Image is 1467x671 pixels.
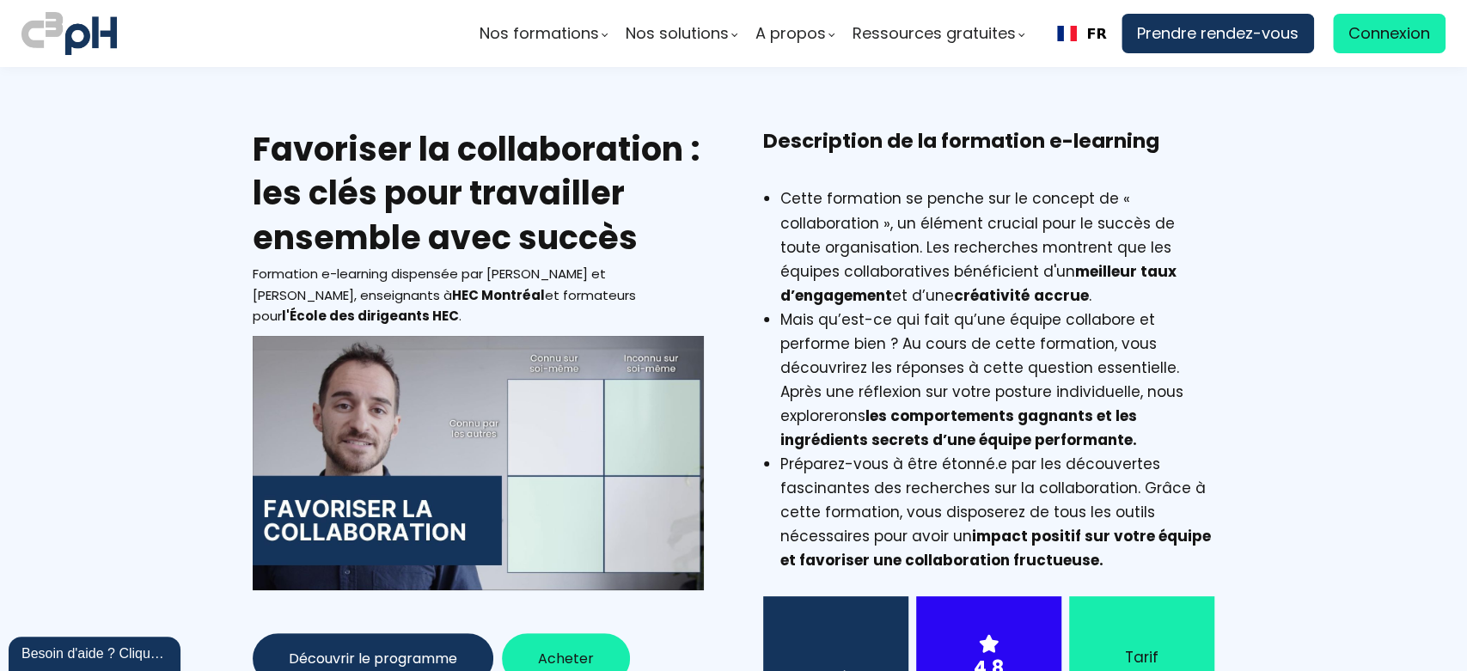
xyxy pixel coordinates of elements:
span: Nos formations [480,21,599,46]
div: Language selected: Français [1042,14,1122,53]
a: FR [1057,26,1107,42]
span: Connexion [1348,21,1430,46]
li: Cette formation se penche sur le concept de « collaboration », un élément crucial pour le succès ... [780,186,1215,307]
div: Language Switcher [1042,14,1122,53]
strong: créativité [954,285,1030,306]
strong: les comportements gagnants et les ingrédients secrets d’une équipe performante. [780,406,1137,450]
strong: meilleur taux d’engagement [780,261,1177,306]
li: Mais qu’est-ce qui fait qu’une équipe collabore et performe bien ? Au cours de cette formation, v... [780,308,1215,452]
span: Acheter [538,648,594,669]
li: Préparez-vous à être étonné.e par les découvertes fascinantes des recherches sur la collaboration... [780,452,1215,572]
strong: accrue [1034,285,1089,306]
span: Nos solutions [626,21,729,46]
img: Français flag [1057,26,1077,41]
a: Connexion [1333,14,1446,53]
div: Tarif [1091,645,1194,669]
iframe: chat widget [9,633,184,671]
span: Prendre rendez-vous [1137,21,1299,46]
span: Découvrir le programme [289,648,457,669]
span: Ressources gratuites [853,21,1016,46]
div: Formation e-learning dispensée par [PERSON_NAME] et [PERSON_NAME], enseignants à et formateurs po... [253,264,705,327]
span: A propos [755,21,826,46]
img: logo C3PH [21,9,117,58]
b: l'École des dirigeants HEC [282,307,459,325]
a: Prendre rendez-vous [1122,14,1314,53]
h3: Description de la formation e-learning [763,127,1215,182]
b: HEC Montréal [452,286,545,304]
strong: impact positif sur votre équipe et favoriser une collaboration fructueuse. [780,526,1211,570]
h2: Favoriser la collaboration : les clés pour travailler ensemble avec succès [253,127,705,259]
